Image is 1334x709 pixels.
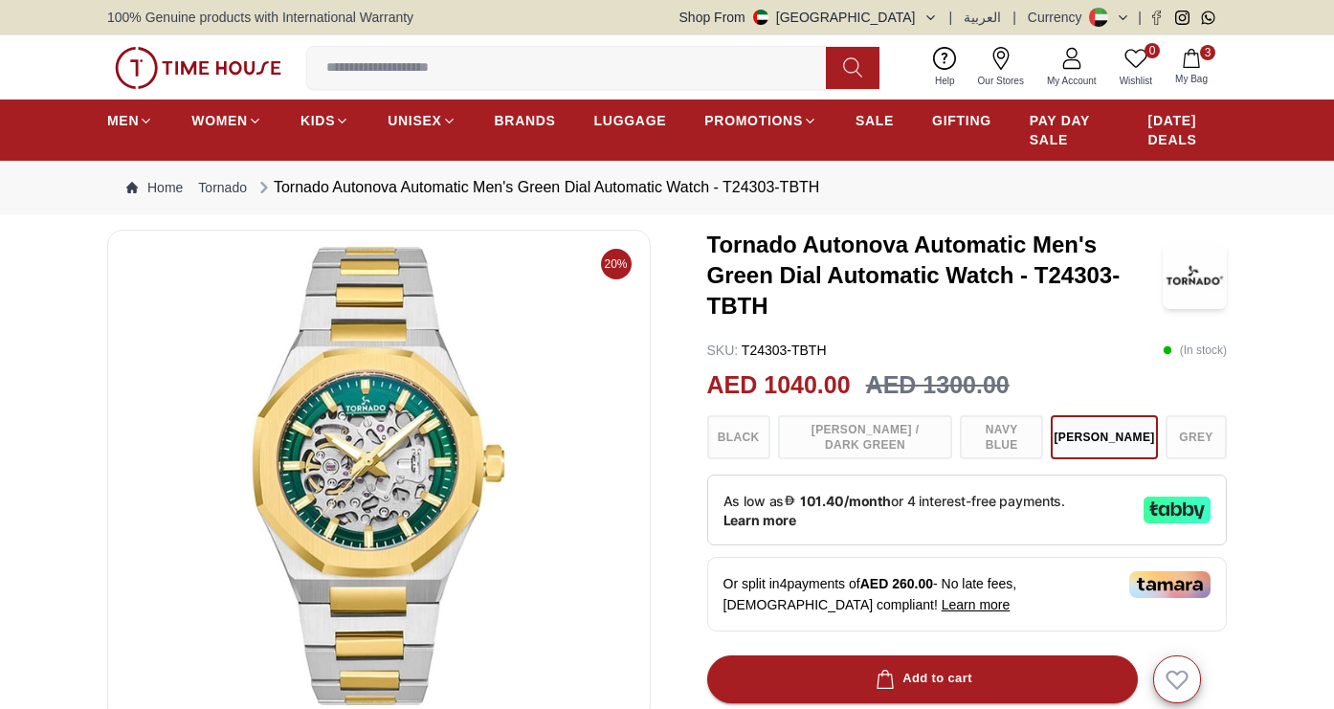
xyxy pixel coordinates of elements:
a: WOMEN [191,103,262,138]
span: UNISEX [388,111,441,130]
a: UNISEX [388,103,456,138]
a: Home [126,178,183,197]
a: GIFTING [932,103,991,138]
a: Help [923,43,967,92]
span: 20% [601,249,632,279]
span: AED 260.00 [860,576,933,591]
span: WOMEN [191,111,248,130]
a: Instagram [1175,11,1189,25]
span: | [1138,8,1142,27]
h3: Tornado Autonova Automatic Men's Green Dial Automatic Watch - T24303-TBTH [707,230,1164,321]
button: Add to cart [707,655,1138,703]
span: Our Stores [970,74,1032,88]
span: KIDS [300,111,335,130]
a: 0Wishlist [1108,43,1164,92]
a: LUGGAGE [594,103,667,138]
span: | [949,8,953,27]
span: Wishlist [1112,74,1160,88]
span: [DATE] DEALS [1148,111,1227,149]
span: 100% Genuine products with International Warranty [107,8,413,27]
span: | [1012,8,1016,27]
a: KIDS [300,103,349,138]
span: Learn more [942,597,1011,612]
a: Our Stores [967,43,1035,92]
span: SALE [856,111,894,130]
span: LUGGAGE [594,111,667,130]
div: Or split in 4 payments of - No late fees, [DEMOGRAPHIC_DATA] compliant! [707,557,1228,631]
h3: AED 1300.00 [866,367,1010,404]
img: ... [115,47,281,89]
span: Help [927,74,963,88]
a: Facebook [1149,11,1164,25]
img: Tornado Autonova Automatic Men's Green Dial Automatic Watch - T24303-TBTH [1163,242,1227,309]
span: 0 [1145,43,1160,58]
a: Whatsapp [1201,11,1215,25]
button: 3My Bag [1164,45,1219,90]
div: Add to cart [872,668,972,690]
h2: AED 1040.00 [707,367,851,404]
a: MEN [107,103,153,138]
img: Tornado Autonova Automatic Men's Black Dial Automatic Watch - T24303-SBSB [123,246,634,705]
span: PAY DAY SALE [1030,111,1110,149]
div: Tornado Autonova Automatic Men's Green Dial Automatic Watch - T24303-TBTH [255,176,819,199]
button: Shop From[GEOGRAPHIC_DATA] [679,8,938,27]
a: BRANDS [495,103,556,138]
a: PROMOTIONS [704,103,817,138]
span: My Bag [1167,72,1215,86]
button: العربية [964,8,1001,27]
button: [PERSON_NAME] [1051,415,1158,459]
span: 3 [1200,45,1215,60]
a: SALE [856,103,894,138]
a: [DATE] DEALS [1148,103,1227,157]
img: United Arab Emirates [753,10,768,25]
a: PAY DAY SALE [1030,103,1110,157]
span: SKU : [707,343,739,358]
span: BRANDS [495,111,556,130]
span: MEN [107,111,139,130]
a: Tornado [198,178,247,197]
span: My Account [1039,74,1104,88]
img: Tamara [1129,571,1211,598]
p: ( In stock ) [1163,341,1227,360]
span: GIFTING [932,111,991,130]
span: PROMOTIONS [704,111,803,130]
nav: Breadcrumb [107,161,1227,214]
p: T24303-TBTH [707,341,827,360]
div: Currency [1028,8,1090,27]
